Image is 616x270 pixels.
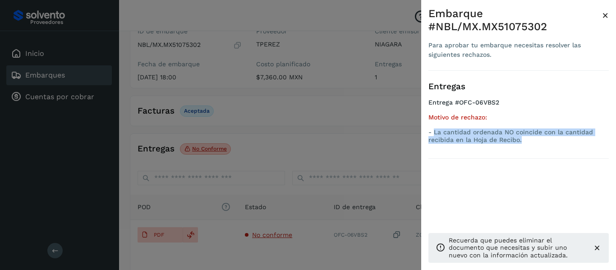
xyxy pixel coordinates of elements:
[449,237,585,259] p: Recuerda que puedes eliminar el documento que necesitas y subir uno nuevo con la información actu...
[602,7,609,23] button: Close
[428,128,609,144] p: - La cantidad ordenada NO coincide con la cantidad recibida en la Hoja de Recibo.
[428,99,609,114] h4: Entrega #OFC-06VBS2
[428,114,609,121] h5: Motivo de rechazo:
[428,7,602,33] div: Embarque #NBL/MX.MX51075302
[428,82,609,92] h3: Entregas
[428,41,602,59] div: Para aprobar tu embarque necesitas resolver las siguientes rechazos.
[602,9,609,22] span: ×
